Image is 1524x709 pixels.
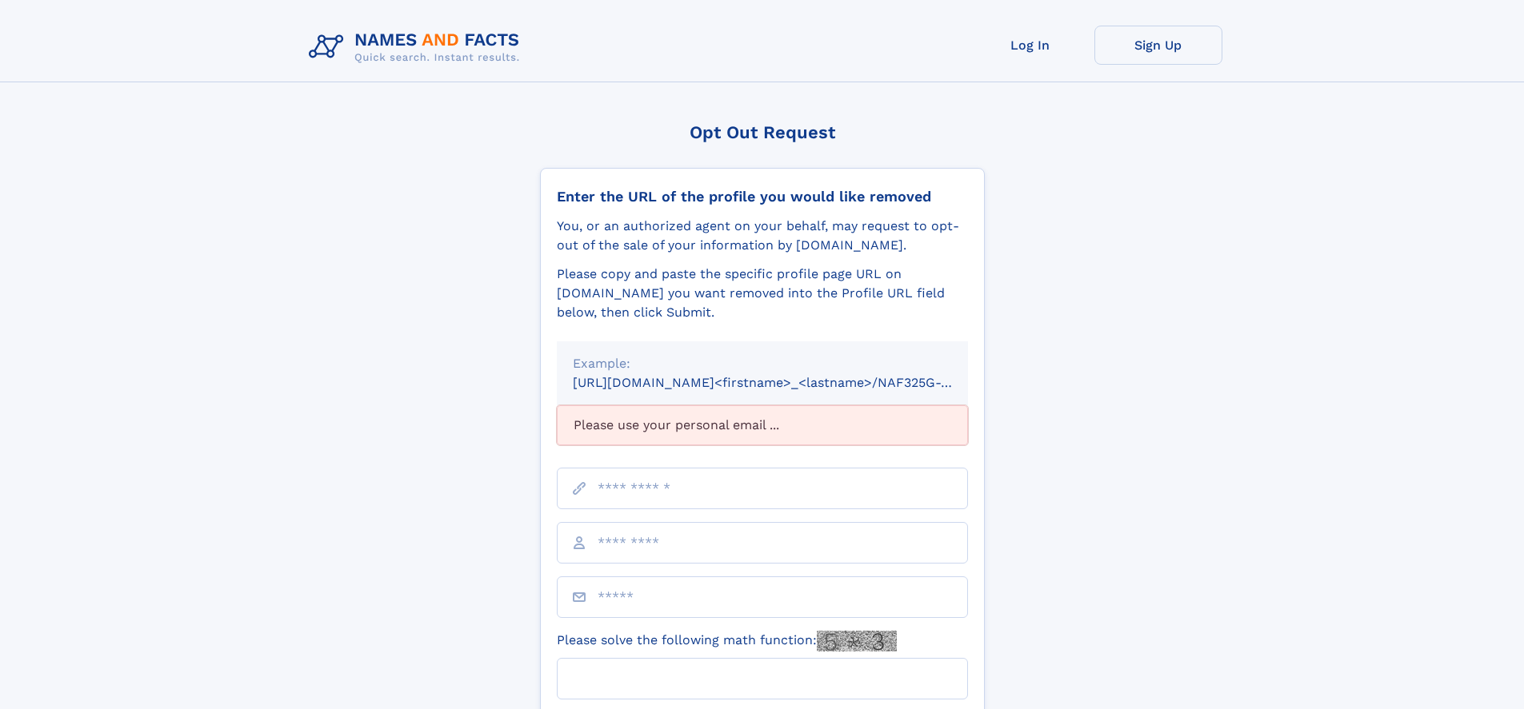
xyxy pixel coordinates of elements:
img: Logo Names and Facts [302,26,533,69]
small: [URL][DOMAIN_NAME]<firstname>_<lastname>/NAF325G-xxxxxxxx [573,375,998,390]
div: Opt Out Request [540,122,985,142]
a: Sign Up [1094,26,1222,65]
div: Please use your personal email ... [557,405,968,445]
div: Example: [573,354,952,373]
div: You, or an authorized agent on your behalf, may request to opt-out of the sale of your informatio... [557,217,968,255]
div: Please copy and paste the specific profile page URL on [DOMAIN_NAME] you want removed into the Pr... [557,265,968,322]
div: Enter the URL of the profile you would like removed [557,188,968,205]
label: Please solve the following math function: [557,631,897,651]
a: Log In [966,26,1094,65]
